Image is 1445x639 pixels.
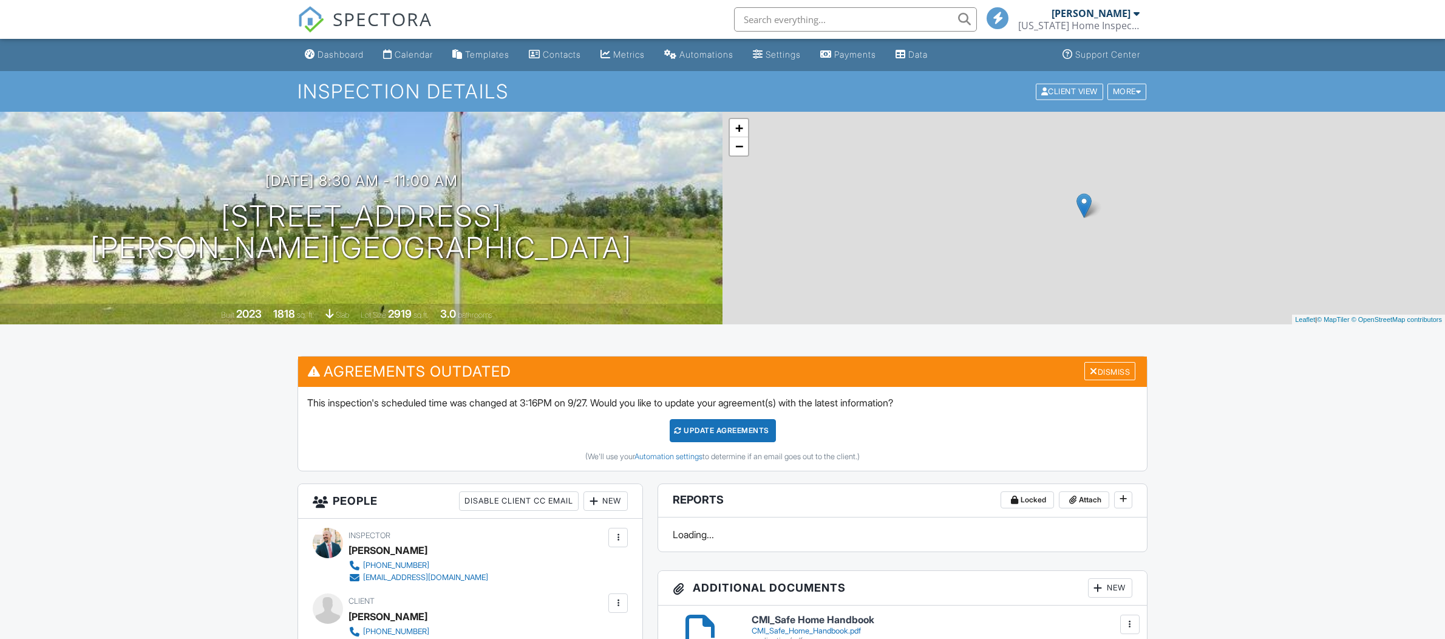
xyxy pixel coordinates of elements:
[336,310,349,319] span: slab
[1295,316,1315,323] a: Leaflet
[458,310,492,319] span: bathrooms
[734,7,977,32] input: Search everything...
[834,49,876,60] div: Payments
[300,44,369,66] a: Dashboard
[1052,7,1130,19] div: [PERSON_NAME]
[440,307,456,320] div: 3.0
[1107,83,1147,100] div: More
[298,357,1147,386] h3: Agreements Outdated
[634,452,702,461] a: Automation settings
[596,44,650,66] a: Metrics
[447,44,514,66] a: Templates
[348,559,488,572] a: [PHONE_NUMBER]
[236,307,262,320] div: 2023
[297,81,1147,102] h1: Inspection Details
[459,491,579,511] div: Disable Client CC Email
[1292,315,1445,325] div: |
[348,572,488,584] a: [EMAIL_ADDRESS][DOMAIN_NAME]
[766,49,801,60] div: Settings
[348,607,427,626] div: [PERSON_NAME]
[908,49,928,60] div: Data
[752,615,1132,626] h6: CMI_Safe Home Handbook
[348,541,427,559] div: [PERSON_NAME]
[679,49,733,60] div: Automations
[361,310,386,319] span: Lot Size
[265,173,458,189] h3: [DATE] 8:30 am - 11:00 am
[1088,578,1132,598] div: New
[1036,83,1103,100] div: Client View
[730,119,748,137] a: Zoom in
[363,573,488,583] div: [EMAIL_ADDRESS][DOMAIN_NAME]
[1075,49,1140,60] div: Support Center
[363,627,429,637] div: [PHONE_NUMBER]
[1084,362,1135,381] div: Dismiss
[815,44,881,66] a: Payments
[891,44,933,66] a: Data
[297,16,432,42] a: SPECTORA
[273,307,295,320] div: 1818
[413,310,429,319] span: sq.ft.
[659,44,738,66] a: Automations (Basic)
[1317,316,1350,323] a: © MapTiler
[307,452,1138,462] div: (We'll use your to determine if an email goes out to the client.)
[658,571,1147,606] h3: Additional Documents
[1018,19,1140,32] div: Florida Home Inspector Services, LLC
[348,596,375,606] span: Client
[298,387,1147,471] div: This inspection's scheduled time was changed at 3:16PM on 9/27. Would you like to update your agr...
[318,49,364,60] div: Dashboard
[465,49,509,60] div: Templates
[90,200,632,265] h1: [STREET_ADDRESS] [PERSON_NAME][GEOGRAPHIC_DATA]
[524,44,586,66] a: Contacts
[543,49,581,60] div: Contacts
[297,310,314,319] span: sq. ft.
[752,626,1132,636] div: CMI_Safe_Home_Handbook.pdf
[1035,86,1106,95] a: Client View
[378,44,438,66] a: Calendar
[1058,44,1145,66] a: Support Center
[613,49,645,60] div: Metrics
[395,49,433,60] div: Calendar
[333,6,432,32] span: SPECTORA
[583,491,628,511] div: New
[297,6,324,33] img: The Best Home Inspection Software - Spectora
[221,310,234,319] span: Built
[348,531,390,540] span: Inspector
[730,137,748,155] a: Zoom out
[388,307,412,320] div: 2919
[363,561,429,570] div: [PHONE_NUMBER]
[298,484,642,519] h3: People
[670,419,776,442] div: Update Agreements
[1351,316,1442,323] a: © OpenStreetMap contributors
[748,44,806,66] a: Settings
[348,626,488,638] a: [PHONE_NUMBER]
